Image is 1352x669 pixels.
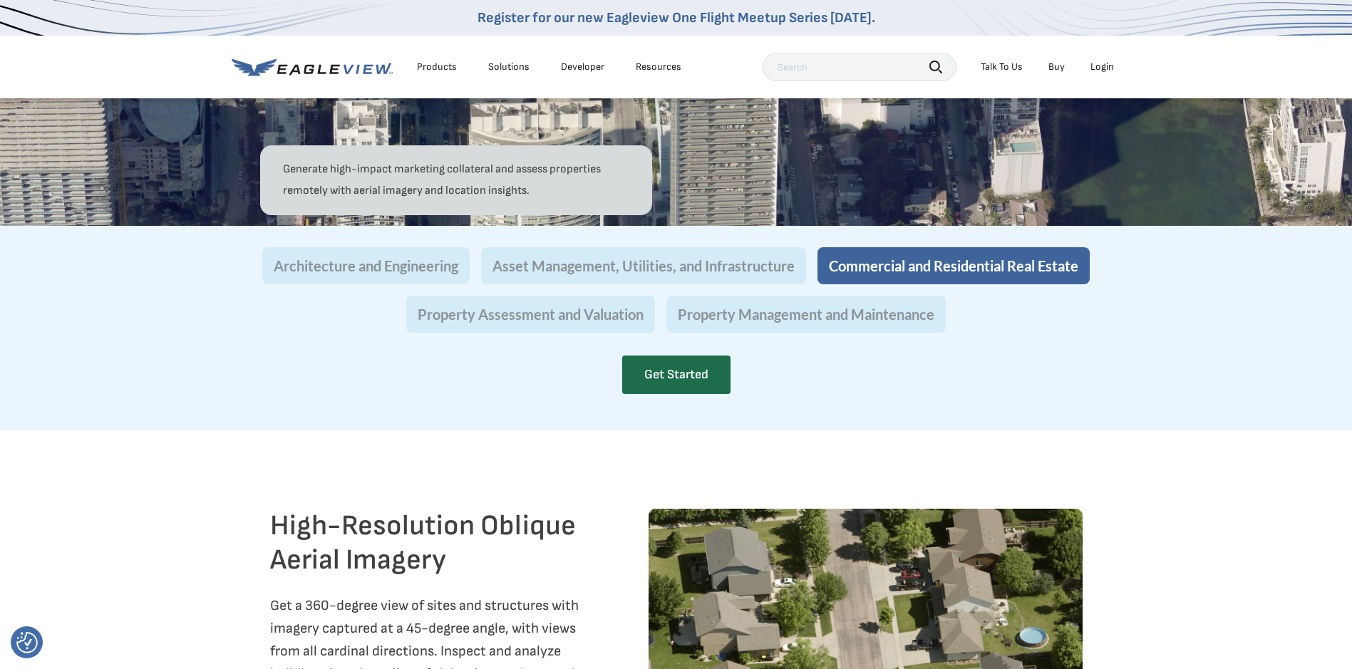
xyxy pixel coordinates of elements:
[1090,61,1114,73] div: Login
[283,159,629,202] p: Generate high-impact marketing collateral and assess properties remotely with aerial imagery and ...
[666,296,946,333] button: Property Management and Maintenance
[1048,61,1065,73] a: Buy
[481,247,806,284] button: Asset Management, Utilities, and Infrastructure
[262,247,470,284] button: Architecture and Engineering
[16,632,38,653] button: Consent Preferences
[763,53,956,81] input: Search
[417,61,457,73] div: Products
[270,509,603,577] h2: High-Resolution Oblique Aerial Imagery
[636,61,681,73] div: Resources
[16,632,38,653] img: Revisit consent button
[622,356,731,394] a: Get Started
[561,61,604,73] a: Developer
[478,9,875,26] a: Register for our new Eagleview One Flight Meetup Series [DATE].
[488,61,530,73] div: Solutions
[406,296,655,333] button: Property Assessment and Valuation
[981,61,1023,73] div: Talk To Us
